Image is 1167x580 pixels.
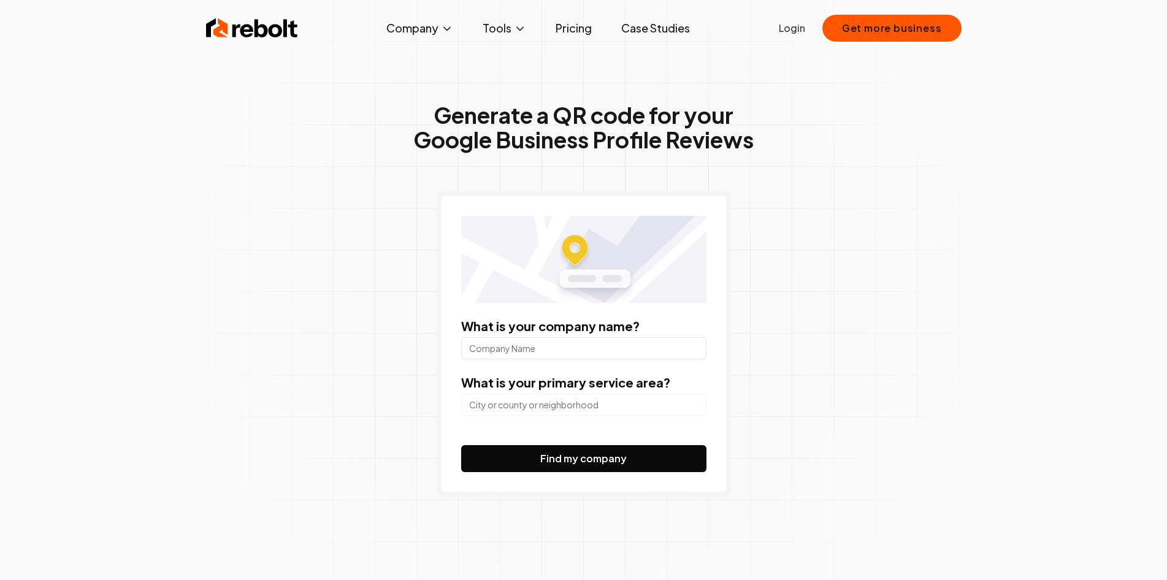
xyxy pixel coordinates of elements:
[546,16,602,40] a: Pricing
[779,21,805,36] a: Login
[413,103,754,152] h1: Generate a QR code for your Google Business Profile Reviews
[461,445,706,472] button: Find my company
[461,394,706,416] input: City or county or neighborhood
[461,318,640,334] label: What is your company name?
[461,337,706,359] input: Company Name
[377,16,463,40] button: Company
[611,16,700,40] a: Case Studies
[822,15,962,42] button: Get more business
[206,16,298,40] img: Rebolt Logo
[461,375,670,390] label: What is your primary service area?
[461,216,706,303] img: Location map
[473,16,536,40] button: Tools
